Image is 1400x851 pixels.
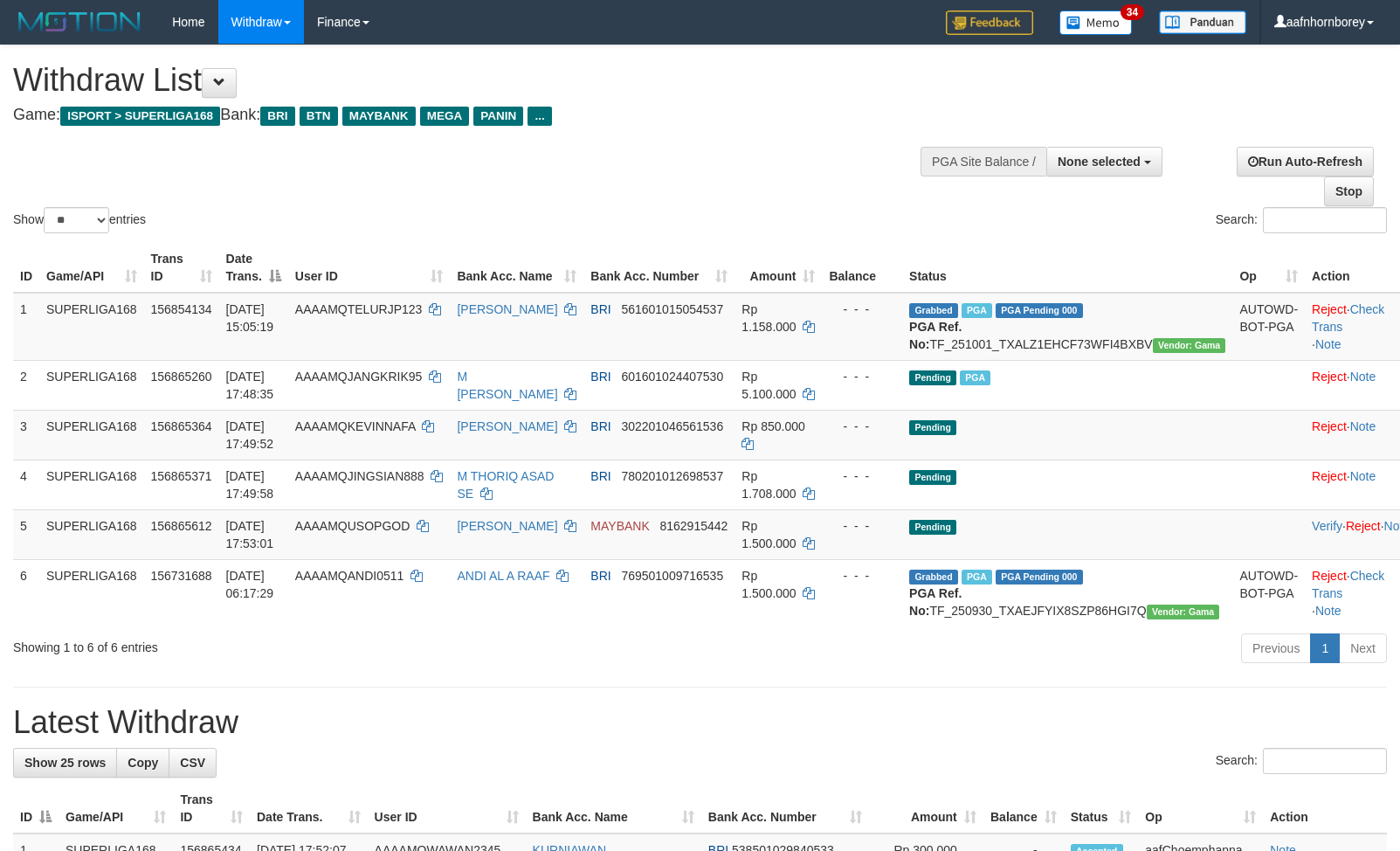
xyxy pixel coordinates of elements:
[342,107,416,126] span: MAYBANK
[180,756,205,770] span: CSV
[1350,370,1376,384] a: Note
[151,569,212,583] span: 156731688
[151,469,212,483] span: 156865371
[983,784,1064,834] th: Balance: activate to sort column ascending
[909,520,956,535] span: Pending
[621,419,723,433] span: Copy 302201046561536 to clipboard
[13,784,59,834] th: ID: activate to sort column descending
[909,420,956,435] span: Pending
[1058,155,1141,169] span: None selected
[226,419,274,451] span: [DATE] 17:49:52
[24,756,106,770] span: Show 25 rows
[701,784,869,834] th: Bank Acc. Number: activate to sort column ascending
[151,419,212,433] span: 156865364
[1263,207,1387,233] input: Search:
[590,370,610,384] span: BRI
[590,469,610,483] span: BRI
[902,559,1232,626] td: TF_250930_TXAEJFYIX8SZP86HGI7Q
[621,370,723,384] span: Copy 601601024407530 to clipboard
[39,293,144,361] td: SUPERLIGA168
[829,517,895,535] div: - - -
[741,370,796,401] span: Rp 5.100.000
[13,705,1387,740] h1: Latest Withdraw
[1312,469,1347,483] a: Reject
[1232,293,1305,361] td: AUTOWD-BOT-PGA
[909,320,962,351] b: PGA Ref. No:
[226,569,274,600] span: [DATE] 06:17:29
[288,243,451,293] th: User ID: activate to sort column ascending
[13,63,916,98] h1: Withdraw List
[621,302,723,316] span: Copy 561601015054537 to clipboard
[13,293,39,361] td: 1
[13,207,146,233] label: Show entries
[962,570,992,585] span: Marked by aafromsomean
[116,748,169,778] a: Copy
[659,519,728,533] span: Copy 8162915442 to clipboard
[44,207,109,233] select: Showentries
[151,302,212,316] span: 156854134
[909,370,956,385] span: Pending
[1059,10,1133,35] img: Button%20Memo.svg
[1153,338,1226,353] span: Vendor URL: https://trx31.1velocity.biz
[590,419,610,433] span: BRI
[169,748,217,778] a: CSV
[1312,569,1347,583] a: Reject
[39,410,144,460] td: SUPERLIGA168
[822,243,902,293] th: Balance
[1324,176,1374,206] a: Stop
[295,419,416,433] span: AAAAMQKEVINNAFA
[1232,559,1305,626] td: AUTOWD-BOT-PGA
[1046,147,1162,176] button: None selected
[946,10,1033,35] img: Feedback.jpg
[909,303,958,318] span: Grabbed
[1121,4,1144,20] span: 34
[173,784,250,834] th: Trans ID: activate to sort column ascending
[219,243,288,293] th: Date Trans.: activate to sort column descending
[1159,10,1246,34] img: panduan.png
[1310,633,1340,663] a: 1
[909,570,958,585] span: Grabbed
[909,470,956,485] span: Pending
[621,469,723,483] span: Copy 780201012698537 to clipboard
[1312,419,1347,433] a: Reject
[741,569,796,600] span: Rp 1.500.000
[1263,748,1387,774] input: Search:
[13,9,146,35] img: MOTION_logo.png
[590,569,610,583] span: BRI
[13,559,39,626] td: 6
[869,784,983,834] th: Amount: activate to sort column ascending
[295,469,424,483] span: AAAAMQJINGSIAN888
[39,243,144,293] th: Game/API: activate to sort column ascending
[13,107,916,124] h4: Game: Bank:
[590,519,649,533] span: MAYBANK
[741,469,796,501] span: Rp 1.708.000
[60,107,220,126] span: ISPORT > SUPERLIGA168
[1312,370,1347,384] a: Reject
[457,370,557,401] a: M [PERSON_NAME]
[295,302,423,316] span: AAAAMQTELURJP123
[1312,302,1384,334] a: Check Trans
[295,519,410,533] span: AAAAMQUSOPGOD
[39,460,144,509] td: SUPERLIGA168
[59,784,173,834] th: Game/API: activate to sort column ascending
[226,370,274,401] span: [DATE] 17:48:35
[996,303,1083,318] span: PGA Pending
[1350,419,1376,433] a: Note
[829,301,895,318] div: - - -
[128,756,158,770] span: Copy
[1241,633,1311,663] a: Previous
[1232,243,1305,293] th: Op: activate to sort column ascending
[829,418,895,435] div: - - -
[829,467,895,485] div: - - -
[741,519,796,550] span: Rp 1.500.000
[1237,147,1374,176] a: Run Auto-Refresh
[1315,337,1341,351] a: Note
[1350,469,1376,483] a: Note
[921,147,1046,176] div: PGA Site Balance /
[226,302,274,334] span: [DATE] 15:05:19
[151,370,212,384] span: 156865260
[295,569,404,583] span: AAAAMQANDI0511
[829,567,895,585] div: - - -
[741,302,796,334] span: Rp 1.158.000
[450,243,583,293] th: Bank Acc. Name: activate to sort column ascending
